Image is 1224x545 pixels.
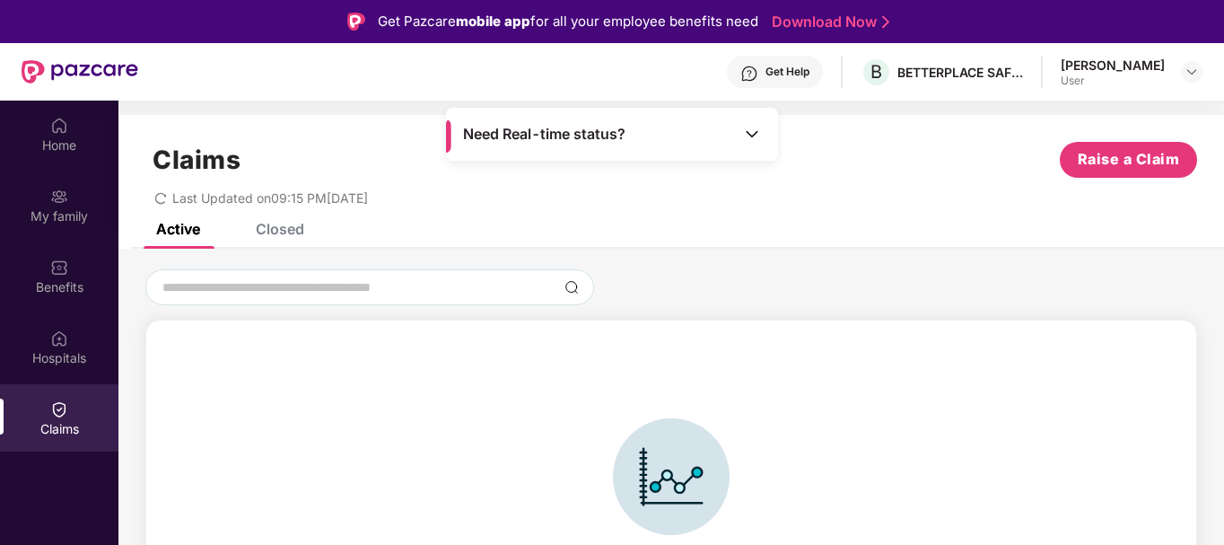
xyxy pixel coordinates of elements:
h1: Claims [153,145,240,175]
div: User [1061,74,1165,88]
img: svg+xml;base64,PHN2ZyBpZD0iQmVuZWZpdHMiIHhtbG5zPSJodHRwOi8vd3d3LnczLm9yZy8yMDAwL3N2ZyIgd2lkdGg9Ij... [50,259,68,277]
img: svg+xml;base64,PHN2ZyBpZD0iU2VhcmNoLTMyeDMyIiB4bWxucz0iaHR0cDovL3d3dy53My5vcmcvMjAwMC9zdmciIHdpZH... [564,280,579,294]
div: [PERSON_NAME] [1061,57,1165,74]
span: Need Real-time status? [463,125,625,144]
a: Download Now [772,13,884,31]
img: svg+xml;base64,PHN2ZyBpZD0iSWNvbl9DbGFpbSIgZGF0YS1uYW1lPSJJY29uIENsYWltIiB4bWxucz0iaHR0cDovL3d3dy... [613,418,730,535]
img: svg+xml;base64,PHN2ZyBpZD0iRHJvcGRvd24tMzJ4MzIiIHhtbG5zPSJodHRwOi8vd3d3LnczLm9yZy8yMDAwL3N2ZyIgd2... [1185,65,1199,79]
span: Last Updated on 09:15 PM[DATE] [172,190,368,206]
div: Get Help [765,65,809,79]
span: B [870,61,882,83]
img: svg+xml;base64,PHN2ZyBpZD0iSGVscC0zMngzMiIgeG1sbnM9Imh0dHA6Ly93d3cudzMub3JnLzIwMDAvc3ZnIiB3aWR0aD... [740,65,758,83]
img: svg+xml;base64,PHN2ZyBpZD0iQ2xhaW0iIHhtbG5zPSJodHRwOi8vd3d3LnczLm9yZy8yMDAwL3N2ZyIgd2lkdGg9IjIwIi... [50,400,68,418]
span: redo [154,190,167,206]
img: New Pazcare Logo [22,60,138,84]
div: Get Pazcare for all your employee benefits need [378,11,758,32]
button: Raise a Claim [1060,142,1197,178]
img: Stroke [882,13,889,31]
span: Raise a Claim [1078,148,1180,171]
div: Active [156,220,200,238]
img: Logo [347,13,365,31]
img: svg+xml;base64,PHN2ZyB3aWR0aD0iMjAiIGhlaWdodD0iMjAiIHZpZXdCb3g9IjAgMCAyMCAyMCIgZmlsbD0ibm9uZSIgeG... [50,188,68,206]
strong: mobile app [456,13,530,30]
img: svg+xml;base64,PHN2ZyBpZD0iSG9tZSIgeG1sbnM9Imh0dHA6Ly93d3cudzMub3JnLzIwMDAvc3ZnIiB3aWR0aD0iMjAiIG... [50,117,68,135]
img: Toggle Icon [743,125,761,143]
div: Closed [256,220,304,238]
div: BETTERPLACE SAFETY SOLUTIONS PRIVATE LIMITED [897,64,1023,81]
img: svg+xml;base64,PHN2ZyBpZD0iSG9zcGl0YWxzIiB4bWxucz0iaHR0cDovL3d3dy53My5vcmcvMjAwMC9zdmciIHdpZHRoPS... [50,330,68,347]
